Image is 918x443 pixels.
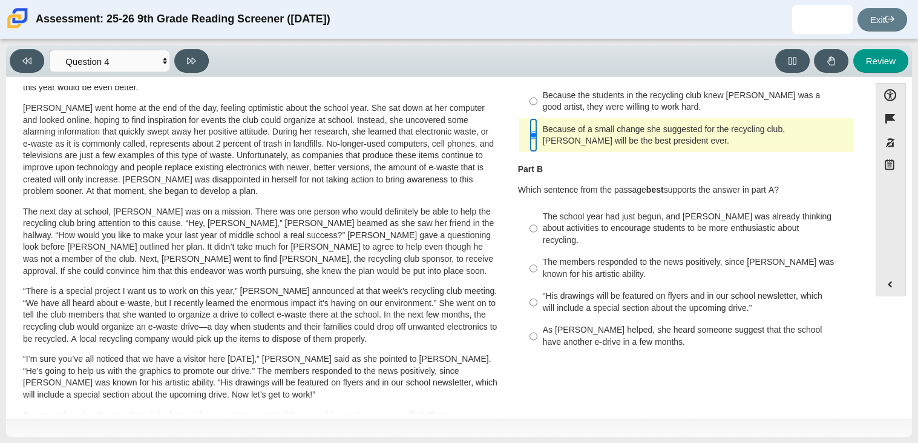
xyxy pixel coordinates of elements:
button: Open Accessibility Menu [876,83,906,107]
button: Notepad [876,155,906,179]
p: [PERSON_NAME] went home at the end of the day, feeling optimistic about the school year. She sat ... [23,102,498,198]
div: Assessment items [12,83,864,415]
button: Review [853,49,908,73]
div: Assessment: 25-26 9th Grade Reading Screener ([DATE]) [36,5,330,34]
a: Exit [857,8,907,32]
img: Carmen School of Science & Technology [5,5,30,31]
div: The members responded to the news positively, since [PERSON_NAME] was known for his artistic abil... [543,256,848,280]
img: omar.martinezurend.a1J5N1 [813,10,832,29]
p: “I’m sure you’ve all noticed that we have a visitor here [DATE],” [PERSON_NAME] said as she point... [23,353,498,401]
div: The school year had just begun, and [PERSON_NAME] was already thinking about activities to encour... [543,211,848,247]
div: As [PERSON_NAME] helped, she heard someone suggest that the school have another e-drive in a few ... [543,324,848,348]
b: best [646,184,664,195]
div: Because the students in the recycling club knew [PERSON_NAME] was a good artist, they were willin... [543,90,848,113]
b: Part B [518,164,543,175]
p: The next day at school, [PERSON_NAME] was on a mission. There was one person who would definitely... [23,206,498,278]
a: Carmen School of Science & Technology [5,22,30,33]
button: Raise Your Hand [814,49,848,73]
p: Which sentence from the passage supports the answer in part A? [518,184,854,196]
div: Because of a small change she suggested for the recycling club, [PERSON_NAME] will be the best pr... [543,124,848,147]
button: Flag item [876,107,906,130]
button: Expand menu. Displays the button labels. [876,273,905,296]
p: “There is a special project I want us to work on this year,” [PERSON_NAME] announced at that week... [23,285,498,345]
button: Toggle response masking [876,131,906,155]
div: “His drawings will be featured on flyers and in our school newsletter, which will include a speci... [543,290,848,314]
